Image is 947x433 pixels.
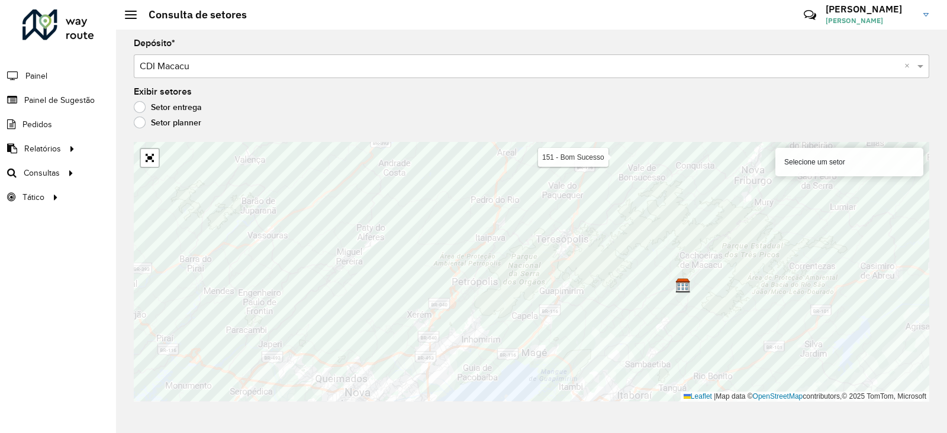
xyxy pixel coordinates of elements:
[684,392,712,400] a: Leaflet
[134,85,192,99] label: Exibir setores
[134,101,202,113] label: Setor entrega
[22,191,44,203] span: Tático
[24,167,60,179] span: Consultas
[134,117,201,128] label: Setor planner
[137,8,247,21] h2: Consulta de setores
[134,36,175,50] label: Depósito
[681,392,929,402] div: Map data © contributors,© 2025 TomTom, Microsoft
[904,59,914,73] span: Clear all
[797,2,823,28] a: Contato Rápido
[753,392,803,400] a: OpenStreetMap
[25,70,47,82] span: Painel
[775,148,923,176] div: Selecione um setor
[24,94,95,106] span: Painel de Sugestão
[714,392,716,400] span: |
[22,118,52,131] span: Pedidos
[141,149,159,167] a: Abrir mapa em tela cheia
[24,143,61,155] span: Relatórios
[826,15,914,26] span: [PERSON_NAME]
[826,4,914,15] h3: [PERSON_NAME]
